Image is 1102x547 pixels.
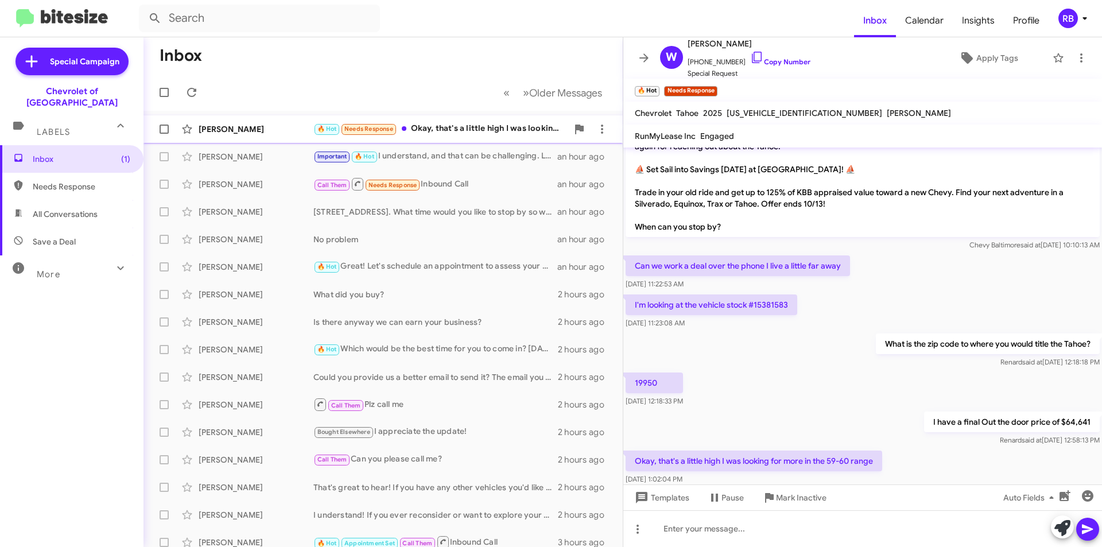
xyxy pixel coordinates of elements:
div: I understand, and that can be challenging. Let’s discuss your current vehicle and explore potenti... [313,150,557,163]
button: RB [1049,9,1089,28]
div: an hour ago [557,234,614,245]
span: Templates [633,487,689,508]
div: I appreciate the update! [313,425,558,439]
nav: Page navigation example [497,81,609,104]
p: Okay, that's a little high I was looking for more in the 59-60 range [626,451,882,471]
span: Chevrolet [635,108,672,118]
div: [PERSON_NAME] [199,151,313,162]
button: Next [516,81,609,104]
button: Auto Fields [994,487,1068,508]
div: [PERSON_NAME] [199,482,313,493]
div: an hour ago [557,179,614,190]
div: Great! Let's schedule an appointment to assess your Equinox and discuss the details. What day wor... [313,260,557,273]
span: Call Them [317,181,347,189]
span: Chevy Baltimore [DATE] 10:10:13 AM [969,240,1100,249]
div: [PERSON_NAME] [199,509,313,521]
div: 2 hours ago [558,289,614,300]
span: Call Them [402,540,432,547]
span: [DATE] 11:23:08 AM [626,319,685,327]
div: an hour ago [557,151,614,162]
span: 🔥 Hot [355,153,374,160]
span: » [523,86,529,100]
div: [PERSON_NAME] [199,261,313,273]
div: [PERSON_NAME] [199,344,313,355]
div: [PERSON_NAME] [199,179,313,190]
div: 2 hours ago [558,426,614,438]
span: 🔥 Hot [317,346,337,353]
div: I understand! If you ever reconsider or want to explore your options, feel free to reach out. We'... [313,509,558,521]
span: 🔥 Hot [317,125,337,133]
span: [PHONE_NUMBER] [688,51,810,68]
button: Templates [623,487,699,508]
div: Is there anyway we can earn your business? [313,316,558,328]
span: [US_VEHICLE_IDENTIFICATION_NUMBER] [727,108,882,118]
div: an hour ago [557,206,614,218]
small: 🔥 Hot [635,86,659,96]
div: [PERSON_NAME] [199,289,313,300]
a: Calendar [896,4,953,37]
span: Apply Tags [976,48,1018,68]
button: Mark Inactive [753,487,836,508]
div: 2 hours ago [558,454,614,465]
span: W [666,48,677,67]
div: Plz call me [313,397,558,412]
div: [PERSON_NAME] [199,399,313,410]
div: 2 hours ago [558,509,614,521]
p: Can we work a deal over the phone I live a little far away [626,255,850,276]
div: [PERSON_NAME] [199,426,313,438]
span: Tahoe [676,108,699,118]
p: Hi [PERSON_NAME] it's [PERSON_NAME], General Sales Manager at Ourisman Chevrolet of [GEOGRAPHIC_D... [626,125,1100,237]
span: said at [1022,436,1042,444]
input: Search [139,5,380,32]
a: Copy Number [750,57,810,66]
span: [DATE] 12:18:33 PM [626,397,683,405]
p: What is the zip code to where you would title the Tahoe? [876,333,1100,354]
p: 19950 [626,373,683,393]
div: an hour ago [557,261,614,273]
p: I have a final Out the door price of $64,641 [924,412,1100,432]
div: [PERSON_NAME] [199,454,313,465]
div: [PERSON_NAME] [199,123,313,135]
p: I'm looking at the vehicle stock #15381583 [626,294,797,315]
button: Pause [699,487,753,508]
div: 2 hours ago [558,371,614,383]
div: Inbound Call [313,177,557,191]
a: Special Campaign [15,48,129,75]
span: Needs Response [368,181,417,189]
span: All Conversations [33,208,98,220]
span: Special Request [688,68,810,79]
span: [PERSON_NAME] [887,108,951,118]
div: [PERSON_NAME] [199,316,313,328]
span: Labels [37,127,70,137]
div: RB [1058,9,1078,28]
span: Pause [721,487,744,508]
span: Important [317,153,347,160]
a: Insights [953,4,1004,37]
span: Save a Deal [33,236,76,247]
span: Engaged [700,131,734,141]
span: RunMyLease Inc [635,131,696,141]
div: Okay, that's a little high I was looking for more in the 59-60 range [313,122,568,135]
div: 2 hours ago [558,482,614,493]
span: Inbox [854,4,896,37]
button: Apply Tags [929,48,1047,68]
span: 🔥 Hot [317,263,337,270]
div: No problem [313,234,557,245]
span: 🔥 Hot [317,540,337,547]
span: Bought Elsewhere [317,428,370,436]
span: Call Them [317,456,347,463]
div: Can you please call me? [313,453,558,466]
div: Could you provide us a better email to send it? The email you have provide is bouncing the email ... [313,371,558,383]
div: That's great to hear! If you have any other vehicles you'd like to discuss selling, feel free to ... [313,482,558,493]
span: More [37,269,60,280]
h1: Inbox [160,46,202,65]
span: Renard [DATE] 12:18:18 PM [1000,358,1100,366]
span: Profile [1004,4,1049,37]
span: Mark Inactive [776,487,826,508]
div: [PERSON_NAME] [199,234,313,245]
span: Older Messages [529,87,602,99]
span: Call Them [331,402,361,409]
span: (1) [121,153,130,165]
